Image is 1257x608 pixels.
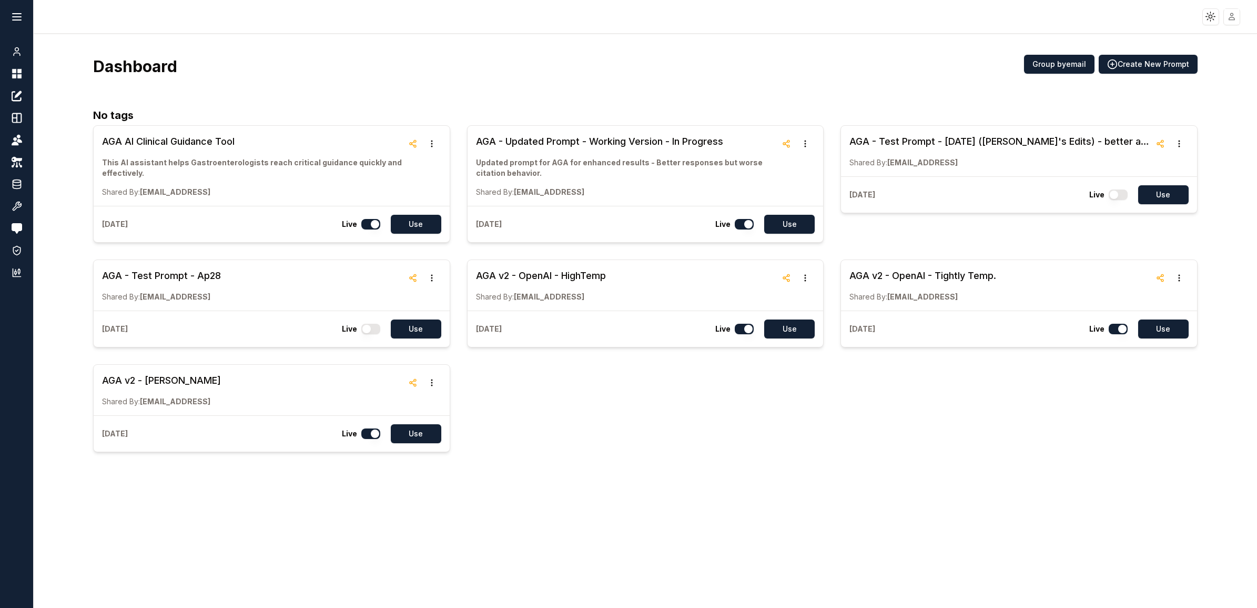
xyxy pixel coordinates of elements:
p: [DATE] [476,324,502,334]
p: [EMAIL_ADDRESS] [476,292,606,302]
h3: AGA AI Clinical Guidance Tool [102,134,403,149]
a: AGA - Updated Prompt - Working Version - In ProgressUpdated prompt for AGA for enhanced results -... [476,134,777,197]
img: placeholder-user.jpg [1224,9,1240,24]
span: Shared By: [102,397,140,406]
a: Use [758,215,815,234]
p: Live [715,324,731,334]
h2: No tags [93,107,1197,123]
h3: AGA - Test Prompt - Ap28 [102,268,221,283]
button: Group byemail [1024,55,1094,74]
span: Shared By: [476,292,514,301]
p: [DATE] [849,324,875,334]
button: Use [391,320,441,338]
p: [DATE] [102,428,128,439]
a: AGA - Test Prompt - Ap28Shared By:[EMAIL_ADDRESS] [102,268,221,302]
a: AGA v2 - OpenAI - HighTempShared By:[EMAIL_ADDRESS] [476,268,606,302]
a: AGA v2 - [PERSON_NAME]Shared By:[EMAIL_ADDRESS] [102,373,221,407]
p: Live [1089,324,1104,334]
p: [EMAIL_ADDRESS] [102,396,221,407]
a: AGA - Test Prompt - [DATE] ([PERSON_NAME]'s Edits) - better at citation, a bit robot and rigid.Sh... [849,134,1150,168]
span: Shared By: [849,292,887,301]
p: [EMAIL_ADDRESS] [849,157,1150,168]
button: Create New Prompt [1099,55,1198,74]
p: [DATE] [102,219,128,230]
h3: AGA - Test Prompt - [DATE] ([PERSON_NAME]'s Edits) - better at citation, a bit robot and rigid. [849,134,1150,149]
h3: AGA v2 - OpenAI - HighTemp [476,268,606,283]
p: [DATE] [849,190,875,200]
img: feedback [12,223,22,234]
span: Shared By: [849,158,887,167]
p: [EMAIL_ADDRESS] [849,292,996,302]
button: Use [391,215,441,234]
h3: AGA v2 - OpenAI - Tightly Temp. [849,268,996,283]
button: Use [1138,185,1189,204]
button: Use [764,215,815,234]
p: Live [342,324,357,334]
p: Live [1089,190,1104,200]
a: AGA v2 - OpenAI - Tightly Temp.Shared By:[EMAIL_ADDRESS] [849,268,996,302]
a: Use [384,215,441,234]
p: [EMAIL_ADDRESS] [102,292,221,302]
button: Use [1138,320,1189,338]
p: [EMAIL_ADDRESS] [102,187,403,197]
a: Use [758,320,815,338]
button: Use [764,320,815,338]
span: Shared By: [102,292,140,301]
span: Shared By: [102,187,140,196]
p: Live [342,219,357,230]
p: Live [342,428,357,439]
p: [EMAIL_ADDRESS] [476,187,777,197]
p: Live [715,219,731,230]
h3: AGA - Updated Prompt - Working Version - In Progress [476,134,777,149]
button: Use [391,424,441,443]
a: Use [1132,185,1189,204]
p: [DATE] [102,324,128,334]
p: Updated prompt for AGA for enhanced results - Better responses but worse citation behavior. [476,157,777,178]
span: Shared By: [476,187,514,196]
a: Use [1132,320,1189,338]
a: Use [384,424,441,443]
p: [DATE] [476,219,502,230]
h3: AGA v2 - [PERSON_NAME] [102,373,221,388]
p: This AI assistant helps Gastroenterologists reach critical guidance quickly and effectively. [102,157,403,178]
h3: Dashboard [93,57,177,76]
a: AGA AI Clinical Guidance ToolThis AI assistant helps Gastroenterologists reach critical guidance ... [102,134,403,197]
a: Use [384,320,441,338]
